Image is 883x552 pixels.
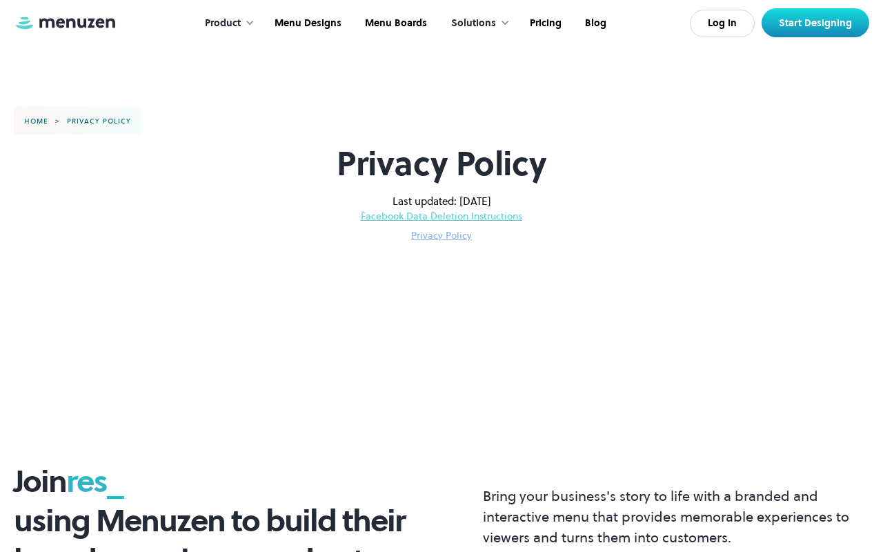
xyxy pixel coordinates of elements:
[517,2,572,45] a: Pricing
[361,193,522,209] p: Last updated: [DATE]
[337,145,546,183] h1: Privacy Policy
[191,2,261,45] div: Product
[107,460,123,502] span: _
[14,462,421,501] h3: Join
[261,2,352,45] a: Menu Designs
[762,8,869,37] a: Start Designing
[205,16,241,31] div: Product
[52,117,63,126] div: >
[21,117,52,126] a: home
[361,209,522,223] a: Facebook Data Deletion Instructions
[437,2,517,45] div: Solutions
[483,486,869,548] p: Bring your business's story to life with a branded and interactive menu that provides memorable e...
[352,2,437,45] a: Menu Boards
[451,16,496,31] div: Solutions
[411,228,472,242] a: Privacy Policy
[63,117,135,126] a: privacy policy
[572,2,617,45] a: Blog
[66,460,107,502] span: res
[690,10,755,37] a: Log In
